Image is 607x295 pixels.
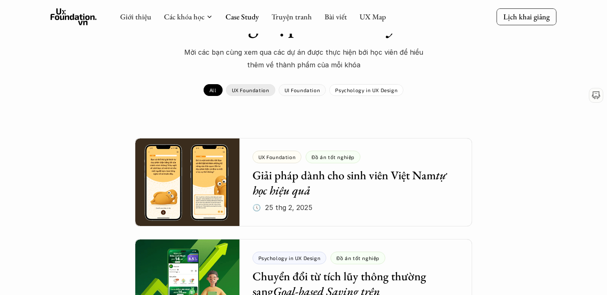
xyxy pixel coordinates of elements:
[329,84,403,96] a: Psychology in UX Design
[285,87,320,93] p: UI Foundation
[164,12,204,21] a: Các khóa học
[271,12,312,21] a: Truyện tranh
[120,12,151,21] a: Giới thiệu
[335,87,398,93] p: Psychology in UX Design
[325,12,347,21] a: Bài viết
[232,87,269,93] p: UX Foundation
[177,46,430,72] p: Mời các bạn cùng xem qua các dự án được thực hiện bới học viên để hiểu thêm về thành phẩm của mỗi...
[156,10,451,37] h1: Tổng hợp
[360,12,386,21] a: UX Map
[497,8,556,25] a: Lịch khai giảng
[279,84,326,96] a: UI Foundation
[226,84,275,96] a: UX Foundation
[503,12,550,21] p: Lịch khai giảng
[135,138,472,226] a: UX FoundationĐồ án tốt nghiệpGiải pháp dành cho sinh viên Việt Namtự học hiệu quả🕔 25 thg 2, 2025
[209,87,217,93] p: All
[226,12,259,21] a: Case Study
